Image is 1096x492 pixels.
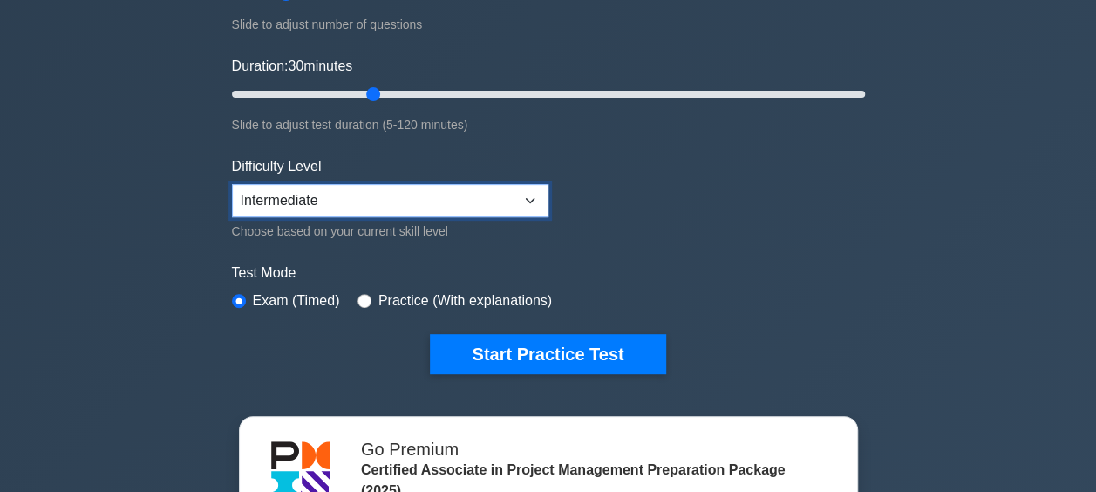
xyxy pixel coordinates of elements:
label: Duration: minutes [232,56,353,77]
div: Choose based on your current skill level [232,221,548,242]
div: Slide to adjust test duration (5-120 minutes) [232,114,865,135]
label: Difficulty Level [232,156,322,177]
label: Test Mode [232,263,865,284]
button: Start Practice Test [430,334,665,374]
label: Exam (Timed) [253,290,340,311]
div: Slide to adjust number of questions [232,14,865,35]
span: 30 [288,58,303,73]
label: Practice (With explanations) [378,290,552,311]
